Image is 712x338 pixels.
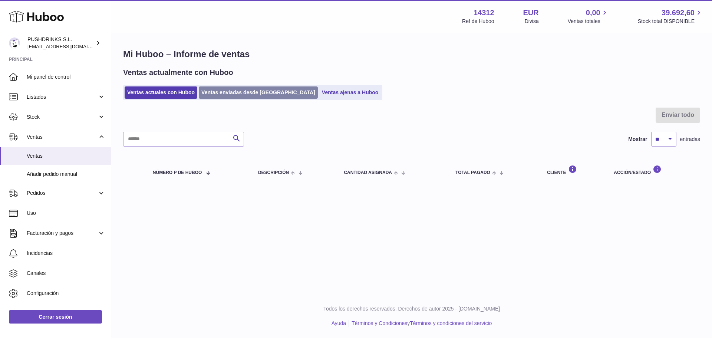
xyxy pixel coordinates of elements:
span: Facturación y pagos [27,230,98,237]
span: Incidencias [27,250,105,257]
span: Stock [27,114,98,121]
span: Ventas totales [568,18,609,25]
span: Ventas [27,134,98,141]
span: entradas [680,136,700,143]
a: Ventas enviadas desde [GEOGRAPHIC_DATA] [199,86,318,99]
span: Mi panel de control [27,73,105,81]
div: Ref de Huboo [462,18,494,25]
strong: 14312 [474,8,494,18]
span: [EMAIL_ADDRESS][DOMAIN_NAME] [27,43,109,49]
span: Pedidos [27,190,98,197]
a: 0,00 Ventas totales [568,8,609,25]
span: Listados [27,93,98,101]
a: Ventas ajenas a Huboo [319,86,381,99]
p: Todos los derechos reservados. Derechos de autor 2025 - [DOMAIN_NAME] [117,305,706,312]
span: Uso [27,210,105,217]
span: Configuración [27,290,105,297]
h2: Ventas actualmente con Huboo [123,68,233,78]
div: PUSHDRINKS S.L. [27,36,94,50]
span: Añadir pedido manual [27,171,105,178]
strong: EUR [523,8,539,18]
span: Ventas [27,152,105,160]
span: Descripción [258,170,289,175]
div: Acción/Estado [614,165,693,175]
span: Cantidad ASIGNADA [344,170,392,175]
span: Total pagado [455,170,490,175]
a: Ayuda [332,320,346,326]
li: y [349,320,492,327]
label: Mostrar [628,136,647,143]
a: Cerrar sesión [9,310,102,324]
div: Cliente [547,165,599,175]
a: Términos y Condiciones [352,320,407,326]
span: 0,00 [586,8,600,18]
span: número P de Huboo [153,170,202,175]
h1: Mi Huboo – Informe de ventas [123,48,700,60]
div: Divisa [525,18,539,25]
img: internalAdmin-14312@internal.huboo.com [9,37,20,49]
span: 39.692,60 [662,8,695,18]
a: Términos y condiciones del servicio [410,320,492,326]
a: Ventas actuales con Huboo [125,86,197,99]
a: 39.692,60 Stock total DISPONIBLE [638,8,703,25]
span: Stock total DISPONIBLE [638,18,703,25]
span: Canales [27,270,105,277]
